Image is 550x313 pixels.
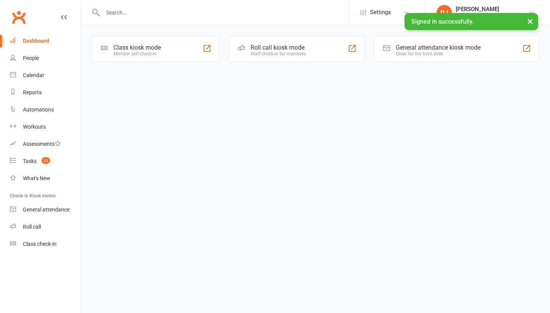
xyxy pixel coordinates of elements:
[23,158,37,164] div: Tasks
[396,51,480,56] div: Great for the front desk
[10,236,81,253] a: Class kiosk mode
[113,51,161,56] div: Member self check-in
[456,6,529,13] div: [PERSON_NAME]
[10,67,81,84] a: Calendar
[251,44,306,51] div: Roll call kiosk mode
[10,32,81,50] a: Dashboard
[23,38,49,44] div: Dashboard
[251,51,306,56] div: Staff check-in for members
[10,84,81,101] a: Reports
[10,153,81,170] a: Tasks 12
[23,207,70,213] div: General attendance
[370,4,391,21] span: Settings
[23,241,57,247] div: Class check-in
[23,124,46,130] div: Workouts
[23,141,61,147] div: Assessments
[10,218,81,236] a: Roll call
[23,72,44,78] div: Calendar
[9,8,28,27] a: Clubworx
[456,13,529,19] div: Bulldog Gym Castle Hill Pty Ltd
[42,157,50,164] span: 12
[10,101,81,118] a: Automations
[411,18,474,25] span: Signed in successfully.
[23,89,42,95] div: Reports
[396,44,480,51] div: General attendance kiosk mode
[113,44,161,51] div: Class kiosk mode
[10,136,81,153] a: Assessments
[10,170,81,187] a: What's New
[23,55,39,61] div: People
[23,175,50,181] div: What's New
[10,118,81,136] a: Workouts
[10,201,81,218] a: General attendance kiosk mode
[10,50,81,67] a: People
[23,106,54,113] div: Automations
[23,224,41,230] div: Roll call
[100,7,348,18] input: Search...
[523,13,537,29] button: ×
[437,5,452,20] div: DJ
